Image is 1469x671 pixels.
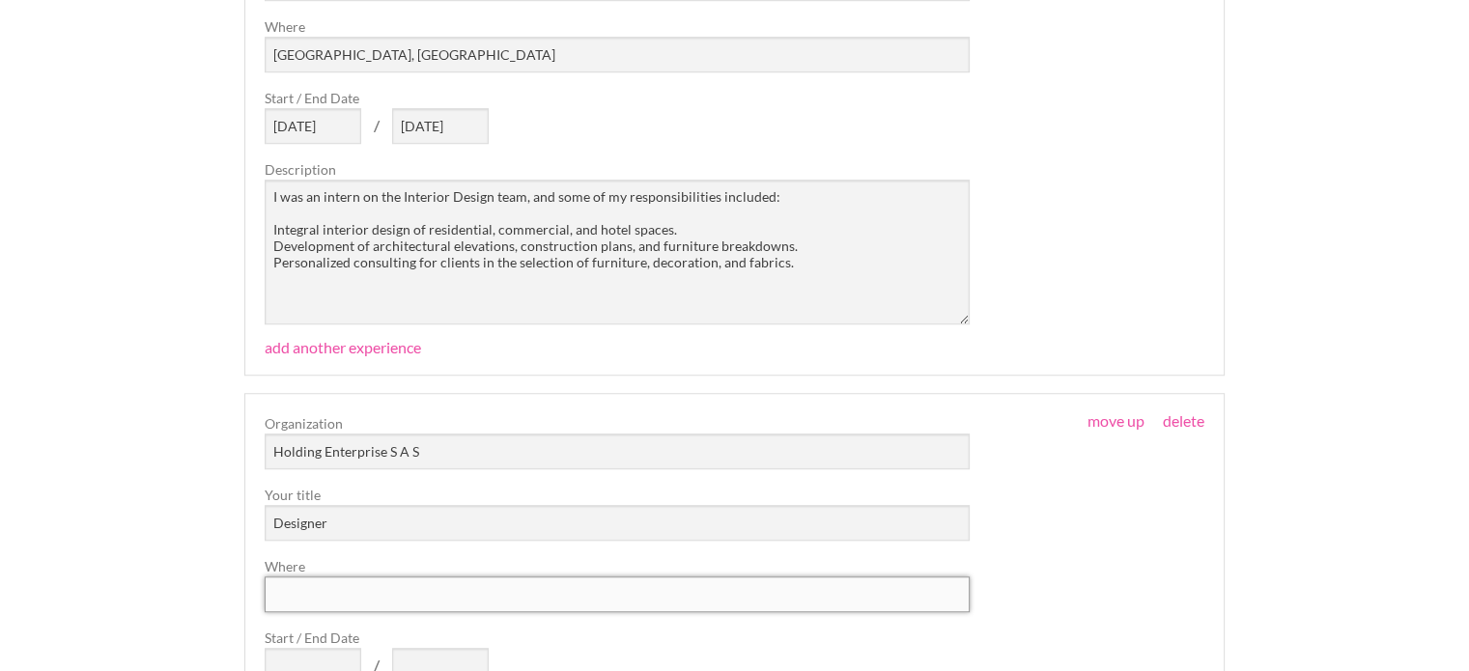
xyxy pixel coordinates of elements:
label: Organization [265,413,970,433]
input: Where [265,576,970,612]
input: Organization [265,433,970,469]
span: / [364,118,389,133]
input: Title [265,505,970,541]
input: Where [265,37,970,72]
label: Start / End Date [265,88,970,108]
a: move up [1088,411,1144,430]
label: Your title [265,485,970,505]
a: add another experience [265,338,421,356]
textarea: Description [265,180,970,324]
label: Description [265,159,970,180]
label: Where [265,556,970,576]
label: Start / End Date [265,628,970,648]
a: delete [1163,411,1204,430]
label: Where [265,16,970,37]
